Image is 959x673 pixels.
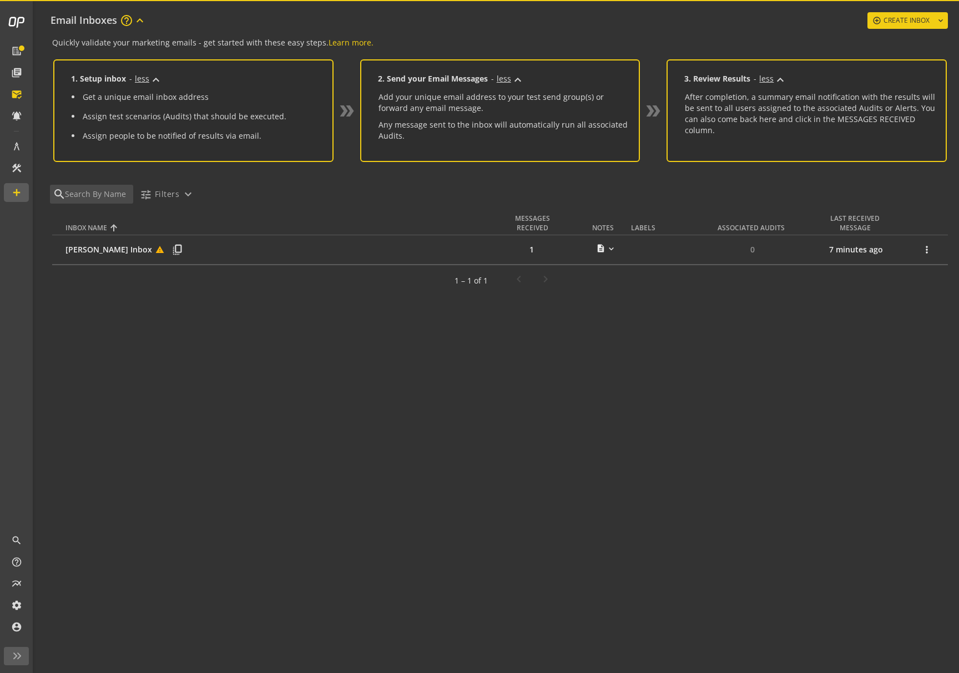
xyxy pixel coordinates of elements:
[693,72,790,86] div: Review Results
[822,214,898,232] div: Last Received Message
[72,130,286,141] li: Assign people to be notified of results via email.
[65,243,494,256] div: [PERSON_NAME] Inbox
[135,73,149,84] div: less
[867,12,948,29] button: Create Inbox
[759,73,774,84] div: less
[631,204,717,235] th: Labels
[172,244,183,255] mat-icon: copy_all
[11,89,22,100] mat-icon: mark_email_read
[80,72,166,86] div: Setup inbox
[500,214,565,232] div: Messages Received
[607,244,616,254] mat-icon: expand_more
[120,14,133,27] mat-icon: help_outline
[872,16,882,26] mat-icon: control_point
[126,72,166,86] button: less
[52,37,948,48] p: Quickly validate your marketing emails - get started with these easy steps.
[750,72,790,86] button: less
[11,621,22,632] mat-icon: account_circle
[47,14,150,28] h1: Email Inboxes
[11,141,22,152] mat-icon: architecture
[11,578,22,589] mat-icon: multiline_chart
[506,267,532,294] button: Previous page
[532,267,559,294] button: Next page
[921,244,932,255] mat-icon: more_vert
[378,119,632,141] p: Any message sent to the inbox will automatically run all associated Audits.
[685,92,938,136] div: After completion, a summary email notification with the results will be sent to all users assigne...
[387,72,528,86] div: Send your Email Messages
[11,187,22,198] mat-icon: add
[329,37,373,48] a: Learn more.
[133,14,147,27] mat-icon: expand_more
[155,243,169,256] mat-icon: warning
[155,184,179,204] span: Filters
[718,223,785,232] div: Associated Audits
[11,45,22,57] mat-icon: list_alt
[65,223,491,232] div: Inbox Name
[500,214,575,232] div: Messages Received
[936,16,946,26] mat-icon: expand_more
[11,163,22,174] mat-icon: construction
[11,110,22,122] mat-icon: notifications_active
[596,244,605,253] mat-icon: description
[53,188,64,201] mat-icon: search
[511,73,524,87] mat-icon: keyboard_arrow_down
[181,188,195,201] mat-icon: expand_more
[72,111,286,122] li: Assign test scenarios (Audits) that should be executed.
[811,244,901,255] div: 7 minutes ago
[11,535,22,546] mat-icon: search
[493,235,577,264] td: 1
[11,600,22,611] mat-icon: settings
[64,188,130,200] input: Search By Name
[149,73,163,87] mat-icon: keyboard_arrow_down
[140,189,152,200] mat-icon: tune
[11,67,22,78] mat-icon: library_books
[72,92,286,103] li: Get a unique email inbox address
[497,73,511,84] div: less
[11,556,22,568] mat-icon: help_outline
[718,223,802,232] div: Associated Audits
[488,72,528,86] button: less
[774,73,787,87] mat-icon: keyboard_arrow_down
[135,184,199,204] button: Filters
[884,11,930,31] span: Create Inbox
[584,204,632,235] th: Notes
[822,214,889,232] div: Last Received Message
[378,92,632,114] p: Add your unique email address to your test send group(s) or forward any email message.
[65,223,107,232] div: Inbox Name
